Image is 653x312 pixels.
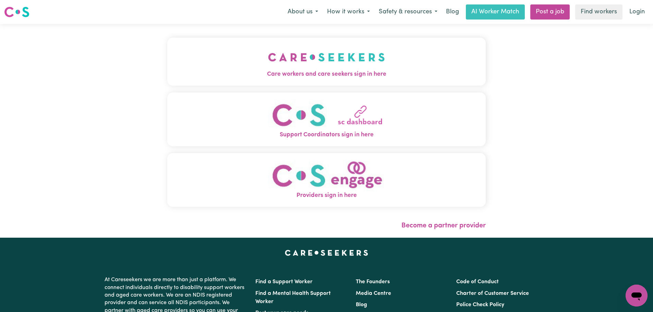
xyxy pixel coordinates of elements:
button: Providers sign in here [167,153,486,207]
a: Find workers [575,4,622,20]
button: About us [283,5,323,19]
a: Find a Mental Health Support Worker [255,291,331,304]
a: AI Worker Match [466,4,525,20]
a: Post a job [530,4,570,20]
a: Code of Conduct [456,279,499,285]
a: Become a partner provider [401,222,486,229]
iframe: Button to launch messaging window [626,285,648,307]
button: How it works [323,5,374,19]
button: Care workers and care seekers sign in here [167,38,486,86]
a: Careseekers logo [4,4,29,20]
a: The Founders [356,279,390,285]
span: Providers sign in here [167,191,486,200]
a: Charter of Customer Service [456,291,529,296]
a: Blog [356,302,367,308]
a: Blog [442,4,463,20]
img: Careseekers logo [4,6,29,18]
button: Support Coordinators sign in here [167,92,486,146]
a: Media Centre [356,291,391,296]
span: Care workers and care seekers sign in here [167,70,486,79]
a: Find a Support Worker [255,279,313,285]
span: Support Coordinators sign in here [167,130,486,139]
a: Login [625,4,649,20]
button: Safety & resources [374,5,442,19]
a: Police Check Policy [456,302,504,308]
a: Careseekers home page [285,250,368,255]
